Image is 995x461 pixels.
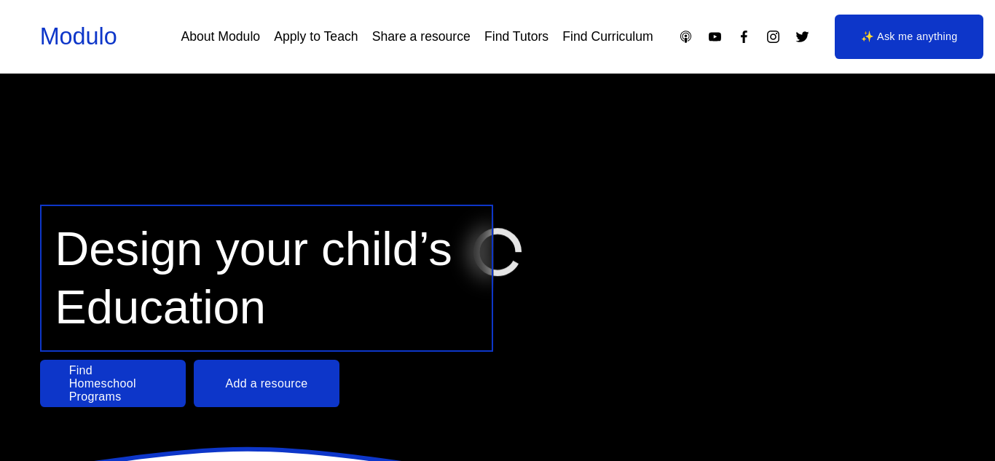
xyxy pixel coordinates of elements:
a: Find Tutors [484,24,548,50]
a: Apply to Teach [274,24,358,50]
a: Instagram [766,29,781,44]
a: ✨ Ask me anything [835,15,983,58]
a: Modulo [40,23,117,50]
span: Design your child’s Education [55,222,465,334]
a: Add a resource [194,360,339,407]
a: Facebook [736,29,752,44]
a: Apple Podcasts [678,29,693,44]
a: Share a resource [372,24,471,50]
a: Find Homeschool Programs [40,360,186,407]
a: Find Curriculum [562,24,653,50]
a: YouTube [707,29,723,44]
a: About Modulo [181,24,260,50]
a: Twitter [795,29,810,44]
